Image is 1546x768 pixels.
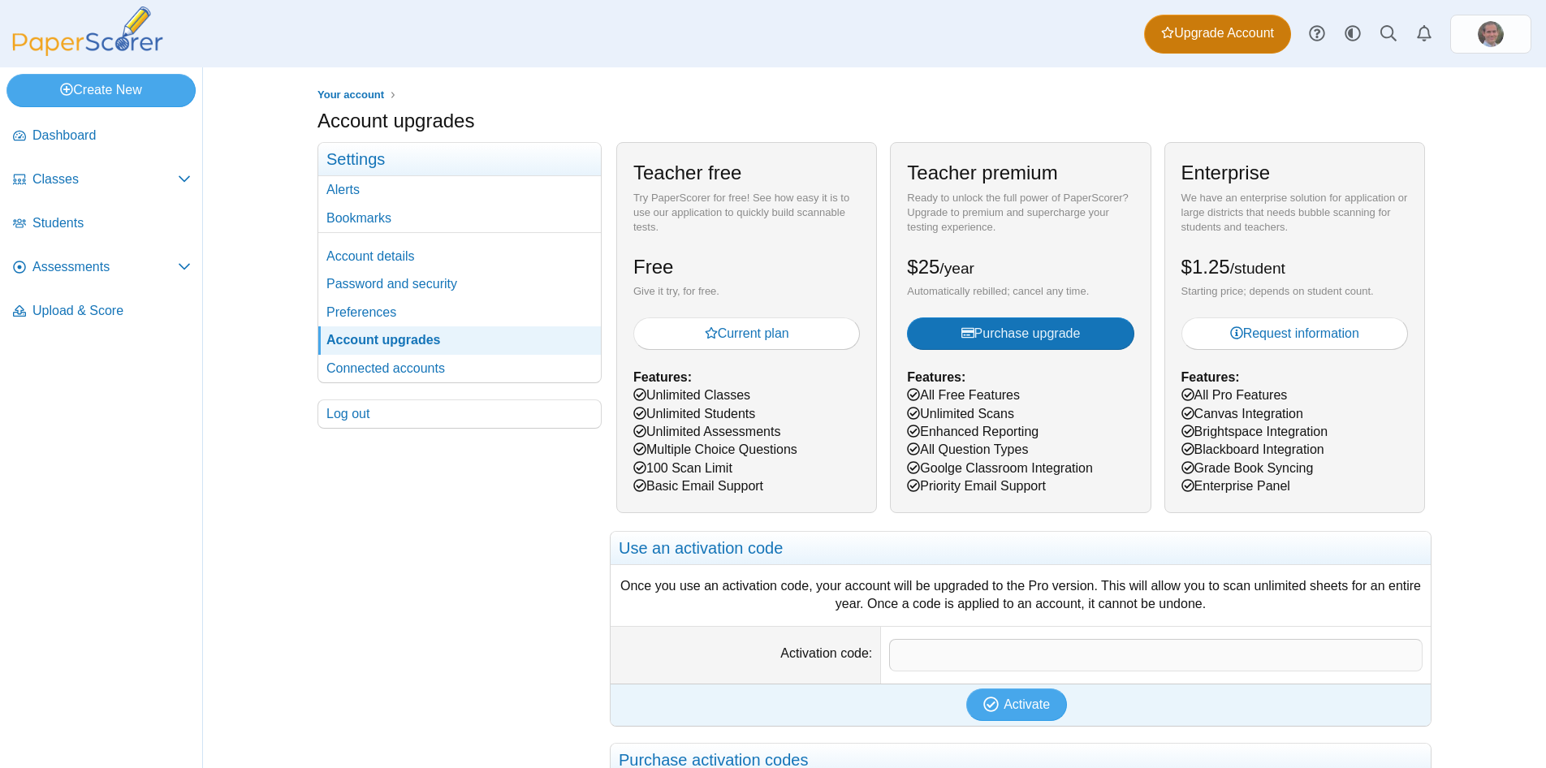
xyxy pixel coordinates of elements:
[318,270,601,298] a: Password and security
[633,284,860,299] div: Give it try, for free.
[1181,317,1408,350] a: Request information
[1181,159,1270,187] h2: Enterprise
[1181,253,1285,281] h2: $1.25
[318,205,601,232] a: Bookmarks
[907,159,1057,187] h2: Teacher premium
[318,143,601,176] h3: Settings
[1161,24,1274,42] span: Upgrade Account
[318,355,601,382] a: Connected accounts
[317,107,474,135] h1: Account upgrades
[633,317,860,350] button: Current plan
[961,326,1081,340] span: Purchase upgrade
[633,370,692,384] b: Features:
[1450,15,1531,54] a: ps.IPb48WY2QOJdvc3C
[907,191,1134,235] div: Ready to unlock the full power of PaperScorer? Upgrade to premium and supercharge your testing ex...
[6,248,197,287] a: Assessments
[1004,697,1050,711] span: Activate
[907,317,1134,350] button: Purchase upgrade
[32,214,191,232] span: Students
[6,117,197,156] a: Dashboard
[318,243,601,270] a: Account details
[6,74,196,106] a: Create New
[6,45,169,58] a: PaperScorer
[633,159,741,187] h2: Teacher free
[1406,16,1442,52] a: Alerts
[32,302,191,320] span: Upload & Score
[318,326,601,354] a: Account upgrades
[705,326,789,340] span: Current plan
[633,253,673,281] h2: Free
[966,688,1067,721] button: Activate
[32,258,178,276] span: Assessments
[1144,15,1291,54] a: Upgrade Account
[1181,284,1408,299] div: Starting price; depends on student count.
[619,577,1423,614] div: Once you use an activation code, your account will be upgraded to the Pro version. This will allo...
[1181,370,1240,384] b: Features:
[939,260,974,277] small: /year
[907,370,965,384] b: Features:
[6,161,197,200] a: Classes
[32,170,178,188] span: Classes
[6,6,169,56] img: PaperScorer
[1478,21,1504,47] span: Ben Clark
[6,205,197,244] a: Students
[890,142,1151,512] div: All Free Features Unlimited Scans Enhanced Reporting All Question Types Goolge Classroom Integrat...
[32,127,191,145] span: Dashboard
[1164,142,1425,512] div: All Pro Features Canvas Integration Brightspace Integration Blackboard Integration Grade Book Syn...
[318,176,601,204] a: Alerts
[907,256,974,278] span: $25
[313,85,388,106] a: Your account
[318,299,601,326] a: Preferences
[780,646,872,660] label: Activation code
[1230,260,1285,277] small: /student
[1230,326,1359,340] span: Request information
[633,191,860,235] div: Try PaperScorer for free! See how easy it is to use our application to quickly build scannable te...
[907,284,1134,299] div: Automatically rebilled; cancel any time.
[318,400,601,428] a: Log out
[317,88,384,101] span: Your account
[6,292,197,331] a: Upload & Score
[1181,191,1408,235] div: We have an enterprise solution for application or large districts that needs bubble scanning for ...
[611,532,1431,565] h2: Use an activation code
[616,142,877,512] div: Unlimited Classes Unlimited Students Unlimited Assessments Multiple Choice Questions 100 Scan Lim...
[1478,21,1504,47] img: ps.IPb48WY2QOJdvc3C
